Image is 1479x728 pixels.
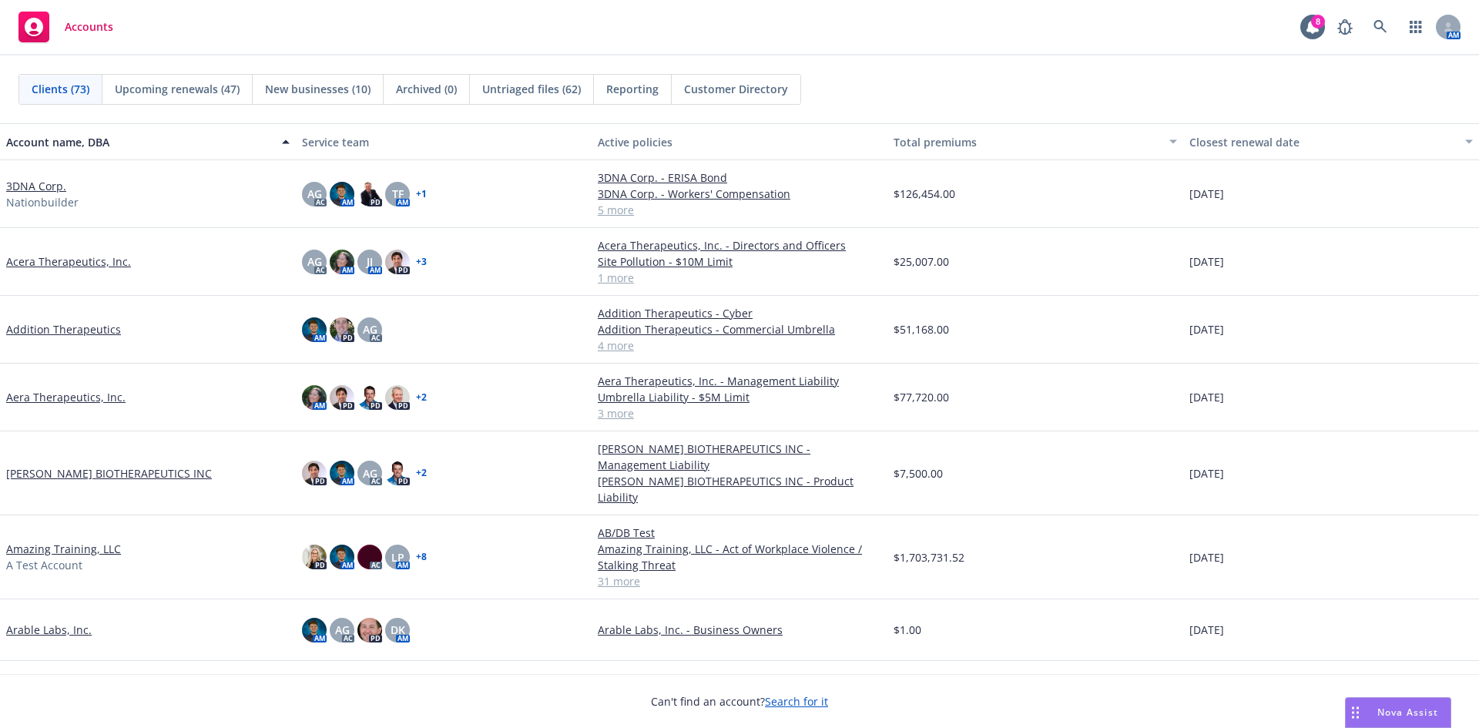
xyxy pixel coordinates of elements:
[6,541,121,557] a: Amazing Training, LLC
[894,253,949,270] span: $25,007.00
[1365,12,1396,42] a: Search
[416,393,427,402] a: + 2
[12,5,119,49] a: Accounts
[6,194,79,210] span: Nationbuilder
[1189,622,1224,638] span: [DATE]
[6,321,121,337] a: Addition Therapeutics
[1400,12,1431,42] a: Switch app
[1189,321,1224,337] span: [DATE]
[1189,389,1224,405] span: [DATE]
[1346,698,1365,727] div: Drag to move
[302,134,585,150] div: Service team
[765,694,828,709] a: Search for it
[330,182,354,206] img: photo
[1189,134,1456,150] div: Closest renewal date
[6,465,212,481] a: [PERSON_NAME] BIOTHERAPEUTICS INC
[598,237,881,253] a: Acera Therapeutics, Inc. - Directors and Officers
[894,134,1160,150] div: Total premiums
[6,253,131,270] a: Acera Therapeutics, Inc.
[894,549,964,565] span: $1,703,731.52
[1189,253,1224,270] span: [DATE]
[307,253,322,270] span: AG
[1189,186,1224,202] span: [DATE]
[363,465,377,481] span: AG
[302,385,327,410] img: photo
[65,21,113,33] span: Accounts
[330,317,354,342] img: photo
[1377,706,1438,719] span: Nova Assist
[115,81,240,97] span: Upcoming renewals (47)
[302,461,327,485] img: photo
[1189,549,1224,565] span: [DATE]
[6,178,66,194] a: 3DNA Corp.
[6,134,273,150] div: Account name, DBA
[651,693,828,710] span: Can't find an account?
[330,385,354,410] img: photo
[302,317,327,342] img: photo
[598,622,881,638] a: Arable Labs, Inc. - Business Owners
[598,186,881,202] a: 3DNA Corp. - Workers' Compensation
[357,545,382,569] img: photo
[592,123,887,160] button: Active policies
[396,81,457,97] span: Archived (0)
[416,552,427,562] a: + 8
[265,81,371,97] span: New businesses (10)
[598,202,881,218] a: 5 more
[385,461,410,485] img: photo
[598,441,881,473] a: [PERSON_NAME] BIOTHERAPEUTICS INC - Management Liability
[598,321,881,337] a: Addition Therapeutics - Commercial Umbrella
[598,270,881,286] a: 1 more
[391,622,405,638] span: DK
[894,321,949,337] span: $51,168.00
[367,253,373,270] span: JJ
[296,123,592,160] button: Service team
[598,373,881,389] a: Aera Therapeutics, Inc. - Management Liability
[302,545,327,569] img: photo
[482,81,581,97] span: Untriaged files (62)
[598,541,881,573] a: Amazing Training, LLC - Act of Workplace Violence / Stalking Threat
[302,618,327,642] img: photo
[598,389,881,405] a: Umbrella Liability - $5M Limit
[1189,465,1224,481] span: [DATE]
[357,182,382,206] img: photo
[6,389,126,405] a: Aera Therapeutics, Inc.
[307,186,322,202] span: AG
[894,622,921,638] span: $1.00
[598,473,881,505] a: [PERSON_NAME] BIOTHERAPEUTICS INC - Product Liability
[330,461,354,485] img: photo
[894,389,949,405] span: $77,720.00
[416,468,427,478] a: + 2
[385,385,410,410] img: photo
[385,250,410,274] img: photo
[598,305,881,321] a: Addition Therapeutics - Cyber
[1330,12,1360,42] a: Report a Bug
[598,670,881,686] a: Aria Systems, Inc. - Foreign Package
[1183,123,1479,160] button: Closest renewal date
[598,253,881,270] a: Site Pollution - $10M Limit
[1311,15,1325,29] div: 8
[392,186,404,202] span: TF
[894,465,943,481] span: $7,500.00
[894,186,955,202] span: $126,454.00
[335,622,350,638] span: AG
[357,385,382,410] img: photo
[391,549,404,565] span: LP
[6,557,82,573] span: A Test Account
[330,250,354,274] img: photo
[1345,697,1451,728] button: Nova Assist
[598,337,881,354] a: 4 more
[606,81,659,97] span: Reporting
[598,405,881,421] a: 3 more
[416,257,427,267] a: + 3
[357,618,382,642] img: photo
[598,573,881,589] a: 31 more
[598,169,881,186] a: 3DNA Corp. - ERISA Bond
[416,190,427,199] a: + 1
